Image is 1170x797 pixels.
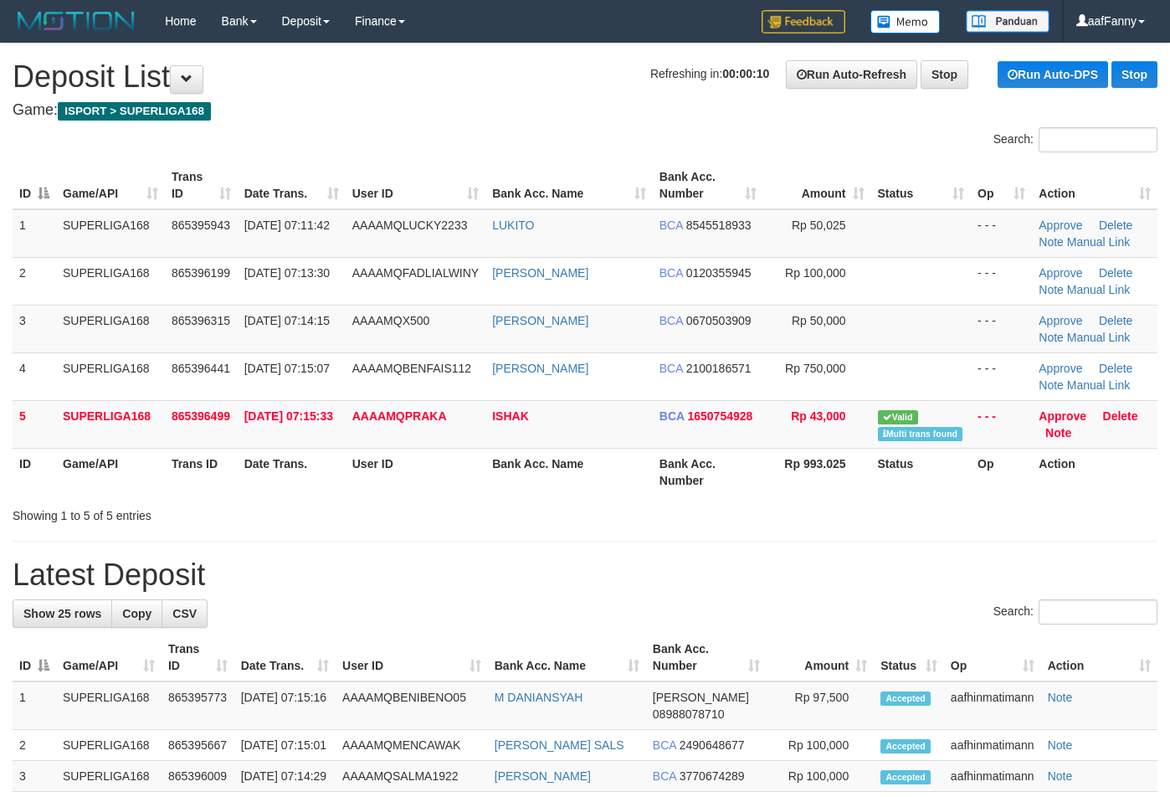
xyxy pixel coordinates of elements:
[1039,378,1064,392] a: Note
[172,409,230,423] span: 865396499
[13,501,475,524] div: Showing 1 to 5 of 5 entries
[238,448,346,496] th: Date Trans.
[944,681,1041,730] td: aafhinmatimann
[944,730,1041,761] td: aafhinmatimann
[878,410,918,424] span: Valid transaction
[686,219,752,232] span: Copy 8545518933 to clipboard
[971,209,1032,258] td: - - -
[880,739,931,753] span: Accepted
[870,10,941,33] img: Button%20Memo.svg
[1039,599,1157,625] input: Search:
[1111,61,1157,88] a: Stop
[874,634,944,681] th: Status: activate to sort column ascending
[880,692,931,706] span: Accepted
[346,162,485,209] th: User ID: activate to sort column ascending
[56,681,162,730] td: SUPERLIGA168
[234,681,336,730] td: [DATE] 07:15:16
[1032,162,1157,209] th: Action: activate to sort column ascending
[13,681,56,730] td: 1
[485,448,653,496] th: Bank Acc. Name
[352,314,430,327] span: AAAAMQX500
[162,599,208,628] a: CSV
[23,607,101,620] span: Show 25 rows
[1039,266,1082,280] a: Approve
[352,362,471,375] span: AAAAMQBENFAIS112
[1067,283,1131,296] a: Manual Link
[659,219,683,232] span: BCA
[56,209,165,258] td: SUPERLIGA168
[492,219,534,232] a: LUKITO
[336,761,488,792] td: AAAAMQSALMA1922
[1048,691,1073,704] a: Note
[653,448,763,496] th: Bank Acc. Number
[650,67,769,80] span: Refreshing in:
[352,266,479,280] span: AAAAMQFADLIALWINY
[653,738,676,752] span: BCA
[13,448,56,496] th: ID
[234,634,336,681] th: Date Trans.: activate to sort column ascending
[767,634,875,681] th: Amount: activate to sort column ascending
[1045,426,1071,440] a: Note
[336,681,488,730] td: AAAAMQBENIBENO05
[767,730,875,761] td: Rp 100,000
[686,266,752,280] span: Copy 0120355945 to clipboard
[659,314,683,327] span: BCA
[165,448,238,496] th: Trans ID
[971,162,1032,209] th: Op: activate to sort column ascending
[944,634,1041,681] th: Op: activate to sort column ascending
[244,409,333,423] span: [DATE] 07:15:33
[966,10,1049,33] img: panduan.png
[492,266,588,280] a: [PERSON_NAME]
[1039,331,1064,344] a: Note
[792,219,846,232] span: Rp 50,025
[485,162,653,209] th: Bank Acc. Name: activate to sort column ascending
[1039,127,1157,152] input: Search:
[1039,235,1064,249] a: Note
[1032,448,1157,496] th: Action
[767,681,875,730] td: Rp 97,500
[1039,283,1064,296] a: Note
[58,102,211,121] span: ISPORT > SUPERLIGA168
[786,60,917,89] a: Run Auto-Refresh
[492,362,588,375] a: [PERSON_NAME]
[687,409,752,423] span: Copy 1650754928 to clipboard
[13,352,56,400] td: 4
[234,761,336,792] td: [DATE] 07:14:29
[1039,409,1086,423] a: Approve
[13,162,56,209] th: ID: activate to sort column descending
[653,707,725,721] span: Copy 08988078710 to clipboard
[56,634,162,681] th: Game/API: activate to sort column ascending
[1099,362,1132,375] a: Delete
[56,305,165,352] td: SUPERLIGA168
[791,409,845,423] span: Rp 43,000
[686,362,752,375] span: Copy 2100186571 to clipboard
[56,761,162,792] td: SUPERLIGA168
[13,599,112,628] a: Show 25 rows
[13,558,1157,592] h1: Latest Deposit
[244,314,330,327] span: [DATE] 07:14:15
[172,266,230,280] span: 865396199
[653,162,763,209] th: Bank Acc. Number: activate to sort column ascending
[13,60,1157,94] h1: Deposit List
[1067,378,1131,392] a: Manual Link
[971,352,1032,400] td: - - -
[921,60,968,89] a: Stop
[971,448,1032,496] th: Op
[336,634,488,681] th: User ID: activate to sort column ascending
[646,634,767,681] th: Bank Acc. Number: activate to sort column ascending
[111,599,162,628] a: Copy
[1039,314,1082,327] a: Approve
[686,314,752,327] span: Copy 0670503909 to clipboard
[762,10,845,33] img: Feedback.jpg
[352,409,447,423] span: AAAAMQPRAKA
[352,219,468,232] span: AAAAMQLUCKY2233
[13,209,56,258] td: 1
[871,448,972,496] th: Status
[763,162,871,209] th: Amount: activate to sort column ascending
[785,266,845,280] span: Rp 100,000
[993,599,1157,625] label: Search:
[763,448,871,496] th: Rp 993.025
[492,409,529,423] a: ISHAK
[162,730,234,761] td: 865395667
[172,607,197,620] span: CSV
